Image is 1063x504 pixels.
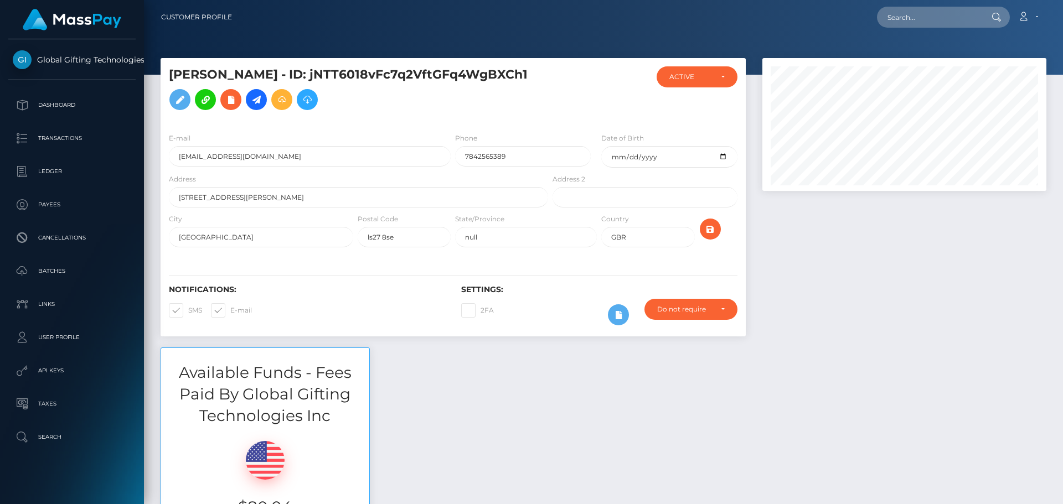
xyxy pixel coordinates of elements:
[8,91,136,119] a: Dashboard
[13,50,32,69] img: Global Gifting Technologies Inc
[169,285,445,294] h6: Notifications:
[8,357,136,385] a: API Keys
[23,9,121,30] img: MassPay Logo
[13,97,131,113] p: Dashboard
[169,66,542,116] h5: [PERSON_NAME] - ID: jNTT6018vFc7q2VftGFq4WgBXCh1
[461,303,494,318] label: 2FA
[8,257,136,285] a: Batches
[13,230,131,246] p: Cancellations
[13,196,131,213] p: Payees
[246,441,285,480] img: USD.png
[8,224,136,252] a: Cancellations
[877,7,981,28] input: Search...
[601,133,644,143] label: Date of Birth
[169,133,190,143] label: E-mail
[461,285,737,294] h6: Settings:
[169,174,196,184] label: Address
[601,214,629,224] label: Country
[169,303,202,318] label: SMS
[8,158,136,185] a: Ledger
[8,55,136,65] span: Global Gifting Technologies Inc
[669,72,712,81] div: ACTIVE
[657,66,737,87] button: ACTIVE
[657,305,712,314] div: Do not require
[13,130,131,147] p: Transactions
[161,362,369,427] h3: Available Funds - Fees Paid By Global Gifting Technologies Inc
[211,303,252,318] label: E-mail
[13,263,131,279] p: Batches
[358,214,398,224] label: Postal Code
[8,324,136,351] a: User Profile
[13,362,131,379] p: API Keys
[455,133,477,143] label: Phone
[13,163,131,180] p: Ledger
[161,6,232,29] a: Customer Profile
[553,174,585,184] label: Address 2
[246,89,267,110] a: Initiate Payout
[169,214,182,224] label: City
[644,299,737,320] button: Do not require
[8,191,136,219] a: Payees
[8,423,136,451] a: Search
[455,214,504,224] label: State/Province
[13,296,131,313] p: Links
[13,396,131,412] p: Taxes
[8,124,136,152] a: Transactions
[8,390,136,418] a: Taxes
[13,429,131,445] p: Search
[8,290,136,318] a: Links
[13,329,131,346] p: User Profile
